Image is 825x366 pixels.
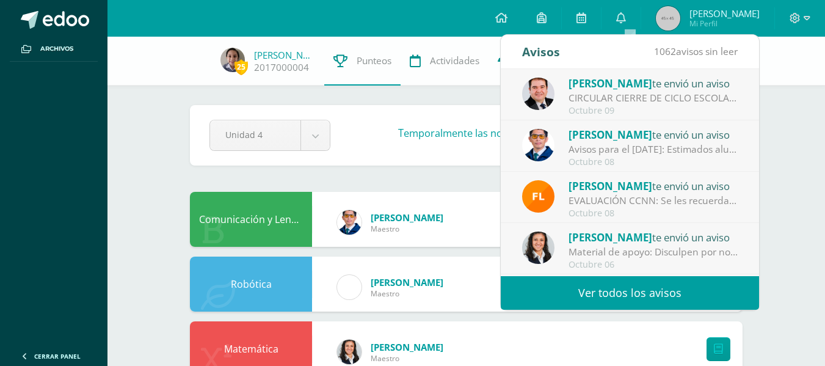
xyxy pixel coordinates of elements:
div: Avisos [522,35,560,68]
div: te envió un aviso [569,126,738,142]
div: Avisos para el 9/10/2025: Estimados alumnos Sexto Primaria Reciban un cordial saludo. Les compart... [569,142,738,156]
div: EVALUACIÓN CCNN: Se les recuerda que el día viernes 10 de octubre el la Evaluación de CCNN y es i... [569,194,738,208]
div: Octubre 08 [569,208,738,219]
div: te envió un aviso [569,75,738,91]
span: [PERSON_NAME] [371,211,443,224]
div: Robótica [190,257,312,312]
a: Unidad 4 [210,120,330,150]
div: Octubre 06 [569,260,738,270]
span: Maestro [371,224,443,234]
img: 059ccfba660c78d33e1d6e9d5a6a4bb6.png [522,129,554,161]
img: 059ccfba660c78d33e1d6e9d5a6a4bb6.png [337,210,362,235]
a: [PERSON_NAME] [254,49,315,61]
span: Maestro [371,288,443,299]
span: [PERSON_NAME] [569,76,652,90]
span: [PERSON_NAME] [689,7,760,20]
span: 25 [234,59,248,75]
img: 57933e79c0f622885edf5cfea874362b.png [522,78,554,110]
div: Comunicación y Lenguaje L.1 [190,192,312,247]
span: Unidad 4 [225,120,285,149]
h3: Temporalmente las notas . [398,126,665,140]
a: Archivos [10,37,98,62]
img: b15e54589cdbd448c33dd63f135c9987.png [337,340,362,364]
a: Trayectoria [489,37,577,86]
div: te envió un aviso [569,229,738,245]
span: [PERSON_NAME] [569,179,652,193]
img: 00e92e5268842a5da8ad8efe5964f981.png [522,180,554,213]
span: [PERSON_NAME] [569,230,652,244]
div: Octubre 08 [569,157,738,167]
span: [PERSON_NAME] [569,128,652,142]
a: Punteos [324,37,401,86]
img: 45x45 [656,6,680,31]
span: [PERSON_NAME] [371,341,443,353]
span: Cerrar panel [34,352,81,361]
span: Punteos [357,54,391,67]
div: Material de apoyo: Disculpen por no adjuntar el material de apoyo Saludos [569,245,738,259]
div: CIRCULAR CIERRE DE CICLO ESCOLAR 2025: Buenas tardes estimados Padres y Madres de familia: Es un ... [569,91,738,105]
span: avisos sin leer [654,45,738,58]
div: Octubre 09 [569,106,738,116]
div: te envió un aviso [569,178,738,194]
a: Actividades [401,37,489,86]
span: 1062 [654,45,676,58]
img: 52d3b17f1cfb80f07a877ccf5e8212d9.png [220,48,245,72]
a: Ver todos los avisos [501,276,759,310]
span: Actividades [430,54,479,67]
span: [PERSON_NAME] [371,276,443,288]
span: Archivos [40,44,73,54]
span: Mi Perfil [689,18,760,29]
img: cae4b36d6049cd6b8500bd0f72497672.png [337,275,362,299]
img: b15e54589cdbd448c33dd63f135c9987.png [522,232,554,264]
a: 2017000004 [254,61,309,74]
span: Maestro [371,353,443,364]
